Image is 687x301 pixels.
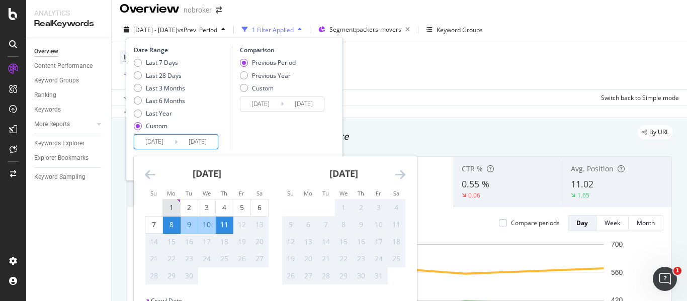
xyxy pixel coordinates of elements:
td: Choose Friday, September 5, 2025 as your check-in date. It’s available. [233,199,251,216]
div: 29 [335,271,352,281]
span: vs Prev. Period [178,26,217,34]
td: Selected. Tuesday, September 9, 2025 [181,216,198,233]
td: Not available. Sunday, October 5, 2025 [282,216,300,233]
td: Not available. Saturday, September 20, 2025 [251,233,269,250]
a: Ranking [34,90,104,101]
input: End Date [178,135,218,149]
div: 1.65 [577,191,589,199]
div: Content Performance [34,61,93,71]
button: 1 Filter Applied [238,22,306,38]
div: Date Range [134,46,229,54]
td: Not available. Sunday, September 28, 2025 [145,267,163,284]
button: Keyword Groups [422,22,487,38]
div: Custom [146,122,167,130]
td: Not available. Friday, September 12, 2025 [233,216,251,233]
td: Not available. Friday, September 19, 2025 [233,233,251,250]
div: 12 [282,237,299,247]
div: Month [637,219,655,227]
small: Fr [239,189,244,197]
div: 25 [388,254,405,264]
td: Not available. Friday, October 31, 2025 [370,267,388,284]
button: Month [629,215,663,231]
button: Add Filter [120,69,160,81]
text: 560 [611,268,623,276]
button: Switch back to Simple mode [597,89,679,106]
td: Not available. Wednesday, October 1, 2025 [335,199,353,216]
td: Not available. Saturday, September 27, 2025 [251,250,269,267]
div: 31 [370,271,387,281]
td: Not available. Thursday, September 25, 2025 [216,250,233,267]
div: Keyword Sampling [34,172,85,182]
td: Choose Thursday, September 4, 2025 as your check-in date. It’s available. [216,199,233,216]
div: 27 [251,254,268,264]
td: Not available. Tuesday, October 28, 2025 [317,267,335,284]
div: Custom [134,122,185,130]
button: Apply [120,89,149,106]
td: Not available. Friday, September 26, 2025 [233,250,251,267]
td: Not available. Sunday, September 14, 2025 [145,233,163,250]
div: Move backward to switch to the previous month. [145,168,155,181]
input: End Date [284,97,324,111]
div: 22 [335,254,352,264]
td: Not available. Wednesday, October 29, 2025 [335,267,353,284]
a: Keyword Sampling [34,172,104,182]
td: Not available. Saturday, October 18, 2025 [388,233,405,250]
div: Keyword Groups [437,26,483,34]
div: 18 [388,237,405,247]
input: Start Date [240,97,281,111]
td: Not available. Thursday, October 30, 2025 [353,267,370,284]
input: Start Date [134,135,175,149]
button: Segment:packers-movers [314,22,414,38]
div: 30 [353,271,370,281]
div: Day [576,219,588,227]
div: Comparison [240,46,327,54]
td: Not available. Wednesday, October 22, 2025 [335,250,353,267]
div: Previous Year [240,71,296,80]
div: 17 [370,237,387,247]
div: Calendar [134,156,416,296]
div: 4 [388,203,405,213]
div: Previous Year [252,71,291,80]
small: Mo [304,189,312,197]
div: 1 [163,203,180,213]
a: Content Performance [34,61,104,71]
div: 0.06 [468,191,480,199]
div: RealKeywords [34,18,103,30]
a: Explorer Bookmarks [34,153,104,163]
div: 7 [317,220,334,230]
small: Sa [256,189,263,197]
div: Last 6 Months [146,96,185,105]
td: Selected. Wednesday, September 10, 2025 [198,216,216,233]
td: Not available. Wednesday, October 8, 2025 [335,216,353,233]
div: 3 [198,203,215,213]
td: Not available. Sunday, October 12, 2025 [282,233,300,250]
iframe: Intercom live chat [653,267,677,291]
div: Last 3 Months [134,84,185,92]
div: 25 [216,254,233,264]
div: 3 [370,203,387,213]
small: Su [287,189,294,197]
div: 23 [181,254,198,264]
td: Not available. Saturday, October 25, 2025 [388,250,405,267]
div: 9 [353,220,370,230]
td: Not available. Tuesday, September 30, 2025 [181,267,198,284]
div: Keywords Explorer [34,138,84,149]
small: Tu [186,189,192,197]
td: Not available. Thursday, October 23, 2025 [353,250,370,267]
div: 13 [300,237,317,247]
small: Su [150,189,157,197]
div: 11 [216,220,233,230]
div: Move forward to switch to the next month. [395,168,405,181]
td: Not available. Friday, October 24, 2025 [370,250,388,267]
text: 700 [611,240,623,248]
div: More Reports [34,119,70,130]
div: 13 [251,220,268,230]
small: We [203,189,211,197]
div: 14 [145,237,162,247]
td: Not available. Friday, October 3, 2025 [370,199,388,216]
span: Segment: packers-movers [329,25,401,34]
td: Not available. Monday, September 15, 2025 [163,233,181,250]
td: Selected as end date. Thursday, September 11, 2025 [216,216,233,233]
td: Not available. Monday, October 20, 2025 [300,250,317,267]
td: Not available. Saturday, October 11, 2025 [388,216,405,233]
